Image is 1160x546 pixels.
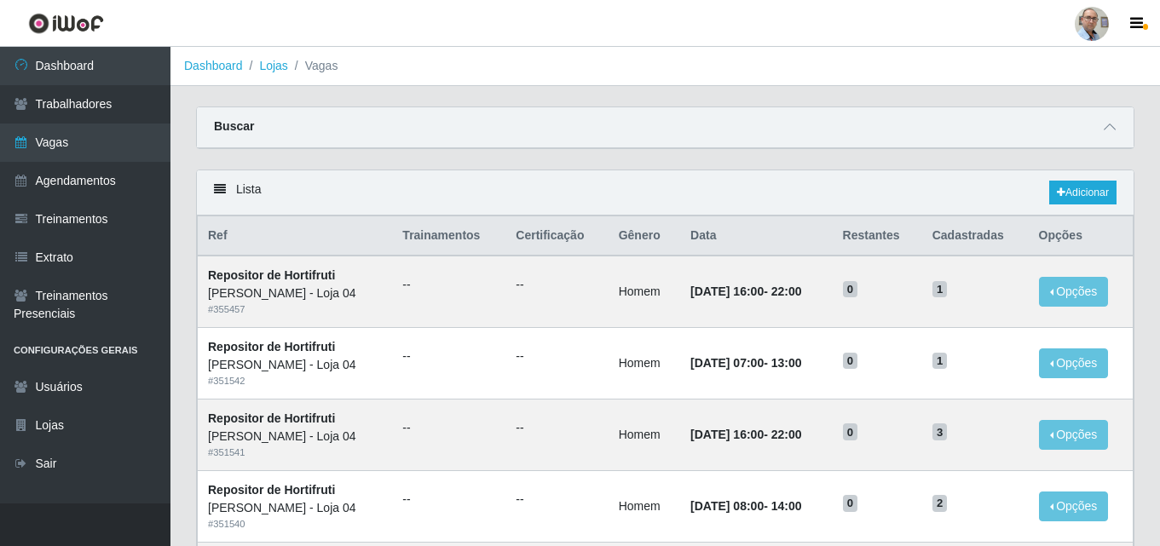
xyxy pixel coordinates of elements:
[208,499,382,517] div: [PERSON_NAME] - Loja 04
[208,445,382,460] div: # 351541
[771,284,802,298] time: 22:00
[208,284,382,302] div: [PERSON_NAME] - Loja 04
[208,356,382,374] div: [PERSON_NAME] - Loja 04
[402,491,495,509] ul: --
[609,470,680,542] td: Homem
[609,399,680,470] td: Homem
[609,256,680,327] td: Homem
[843,281,858,298] span: 0
[1039,420,1109,450] button: Opções
[402,348,495,365] ul: --
[1039,348,1109,378] button: Opções
[690,356,801,370] strong: -
[208,483,335,497] strong: Repositor de Hortifruti
[208,428,382,445] div: [PERSON_NAME] - Loja 04
[771,428,802,441] time: 22:00
[690,284,801,298] strong: -
[680,216,833,256] th: Data
[1049,181,1117,204] a: Adicionar
[516,419,597,437] ul: --
[516,491,597,509] ul: --
[214,119,254,133] strong: Buscar
[208,374,382,388] div: # 351542
[288,57,338,75] li: Vagas
[1039,277,1109,307] button: Opções
[208,411,335,425] strong: Repositor de Hortifruti
[609,328,680,399] td: Homem
[1039,491,1109,521] button: Opções
[690,284,764,298] time: [DATE] 16:00
[516,276,597,294] ul: --
[516,348,597,365] ul: --
[505,216,608,256] th: Certificação
[208,268,335,282] strong: Repositor de Hortifruti
[833,216,922,256] th: Restantes
[208,340,335,353] strong: Repositor de Hortifruti
[402,276,495,294] ul: --
[771,499,802,513] time: 14:00
[771,356,802,370] time: 13:00
[198,216,393,256] th: Ref
[208,517,382,532] div: # 351540
[197,170,1134,216] div: Lista
[609,216,680,256] th: Gênero
[392,216,505,256] th: Trainamentos
[843,353,858,370] span: 0
[843,423,858,440] span: 0
[690,499,764,513] time: [DATE] 08:00
[170,47,1160,86] nav: breadcrumb
[932,353,948,370] span: 1
[690,499,801,513] strong: -
[843,495,858,512] span: 0
[922,216,1029,256] th: Cadastradas
[690,428,801,441] strong: -
[932,495,948,512] span: 2
[208,302,382,317] div: # 355457
[690,356,764,370] time: [DATE] 07:00
[932,423,948,440] span: 3
[932,281,948,298] span: 1
[1029,216,1134,256] th: Opções
[259,59,287,72] a: Lojas
[28,13,104,34] img: CoreUI Logo
[184,59,243,72] a: Dashboard
[690,428,764,441] time: [DATE] 16:00
[402,419,495,437] ul: --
